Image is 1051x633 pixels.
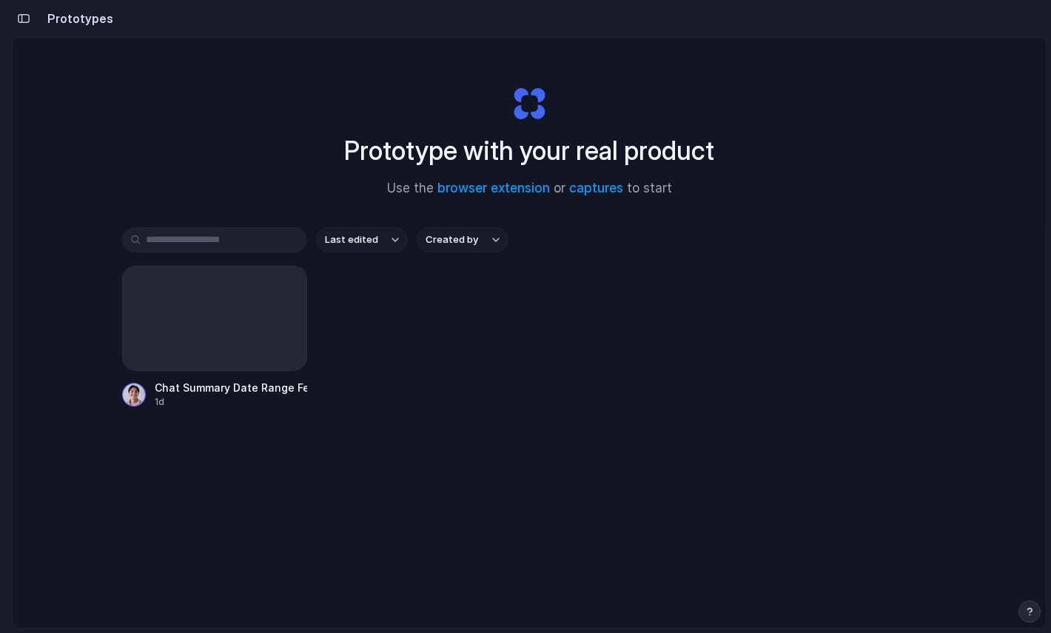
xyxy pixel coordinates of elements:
[122,266,307,409] a: Chat Summary Date Range Feature1d
[569,181,623,195] a: captures
[437,181,550,195] a: browser extension
[41,10,113,27] h2: Prototypes
[344,131,714,170] h1: Prototype with your real product
[155,380,307,395] div: Chat Summary Date Range Feature
[316,227,408,252] button: Last edited
[426,232,478,247] span: Created by
[417,227,508,252] button: Created by
[325,232,378,247] span: Last edited
[387,179,672,198] span: Use the or to start
[155,395,307,409] div: 1d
